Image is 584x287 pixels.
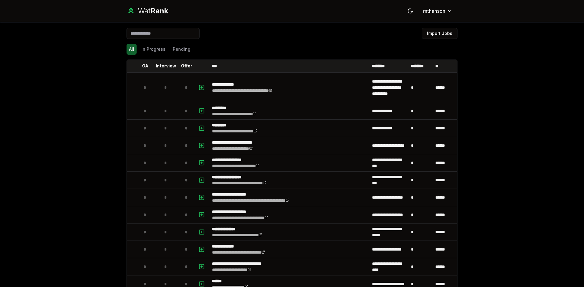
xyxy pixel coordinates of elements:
[127,6,168,16] a: WatRank
[139,44,168,55] button: In Progress
[156,63,176,69] p: Interview
[422,28,457,39] button: Import Jobs
[151,6,168,15] span: Rank
[170,44,193,55] button: Pending
[127,44,137,55] button: All
[138,6,168,16] div: Wat
[181,63,192,69] p: Offer
[142,63,148,69] p: OA
[423,7,445,15] span: mthanson
[418,5,457,16] button: mthanson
